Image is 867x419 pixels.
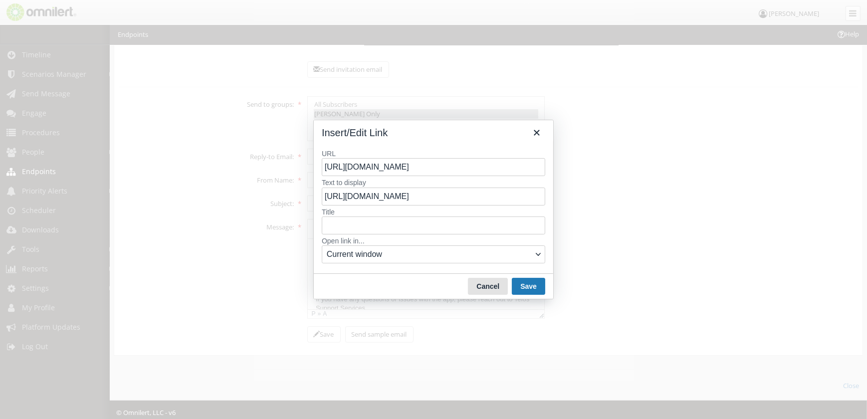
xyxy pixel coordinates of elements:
button: Close [528,124,545,141]
a: [URL][DOMAIN_NAME] [136,10,204,17]
button: Save [512,278,545,295]
button: Open link in... [322,245,545,263]
div: Insert/Edit Link [322,126,388,139]
button: Cancel [468,278,508,295]
label: Title [322,208,545,216]
label: URL [322,149,545,158]
span: Current window [327,248,533,260]
label: Open link in... [322,236,545,245]
span: Help [22,7,43,16]
label: Text to display [322,178,545,187]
